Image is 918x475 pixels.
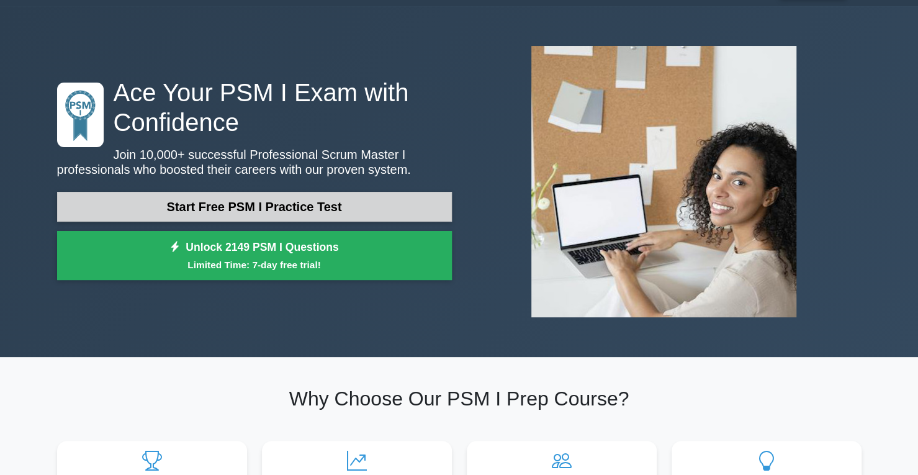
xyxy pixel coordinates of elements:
[57,78,452,137] h1: Ace Your PSM I Exam with Confidence
[57,387,862,410] h2: Why Choose Our PSM I Prep Course?
[57,231,452,281] a: Unlock 2149 PSM I QuestionsLimited Time: 7-day free trial!
[57,147,452,177] p: Join 10,000+ successful Professional Scrum Master I professionals who boosted their careers with ...
[57,192,452,222] a: Start Free PSM I Practice Test
[73,258,436,272] small: Limited Time: 7-day free trial!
